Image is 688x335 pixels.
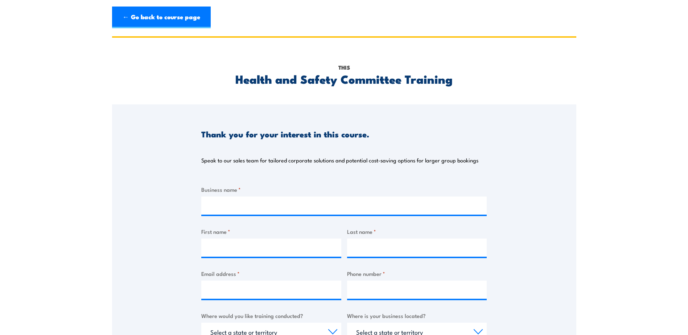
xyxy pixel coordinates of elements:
[347,227,487,236] label: Last name
[201,63,487,71] p: This
[201,185,487,194] label: Business name
[201,157,478,164] p: Speak to our sales team for tailored corporate solutions and potential cost-saving options for la...
[201,269,341,278] label: Email address
[201,74,487,84] h2: Health and Safety Committee Training
[347,311,487,320] label: Where is your business located?
[112,7,211,28] a: ← Go back to course page
[347,269,487,278] label: Phone number
[201,227,341,236] label: First name
[201,311,341,320] label: Where would you like training conducted?
[201,130,369,138] h3: Thank you for your interest in this course.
